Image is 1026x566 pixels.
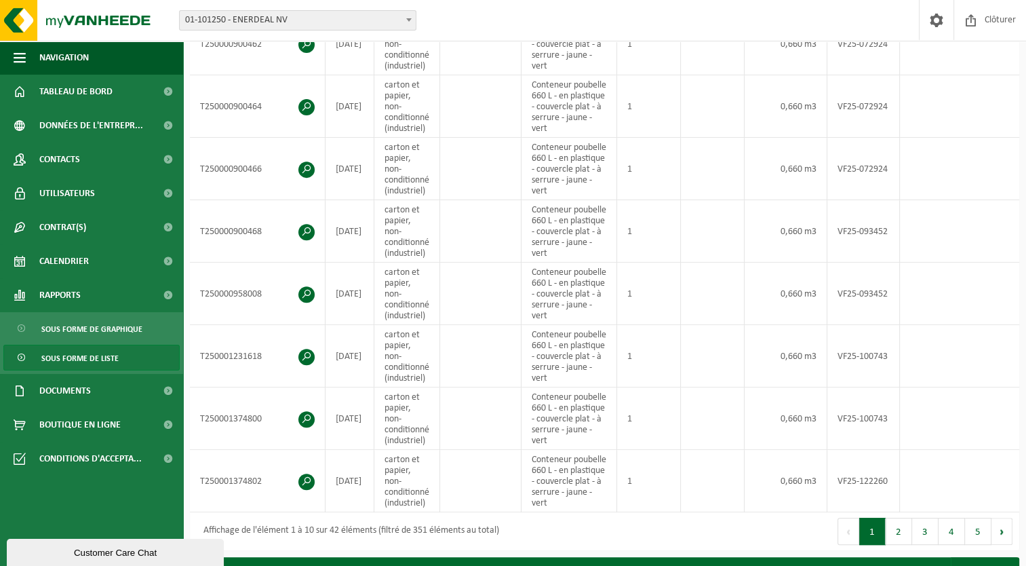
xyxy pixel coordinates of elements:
td: [DATE] [325,263,374,325]
td: 1 [617,138,681,200]
td: VF25-072924 [827,13,900,75]
td: 0,660 m3 [745,75,827,138]
td: VF25-072924 [827,138,900,200]
td: [DATE] [325,138,374,200]
td: Conteneur poubelle 660 L - en plastique - couvercle plat - à serrure - jaune - vert [521,138,617,200]
td: [DATE] [325,13,374,75]
td: T250000900462 [190,13,325,75]
td: 0,660 m3 [745,450,827,512]
td: [DATE] [325,325,374,388]
td: carton et papier, non-conditionné (industriel) [374,263,440,325]
td: [DATE] [325,75,374,138]
span: Documents [39,374,91,408]
iframe: chat widget [7,536,226,566]
td: Conteneur poubelle 660 L - en plastique - couvercle plat - à serrure - jaune - vert [521,263,617,325]
a: Sous forme de graphique [3,316,180,341]
span: Utilisateurs [39,176,95,210]
td: 0,660 m3 [745,138,827,200]
td: T250001231618 [190,325,325,388]
td: Conteneur poubelle 660 L - en plastique - couvercle plat - à serrure - jaune - vert [521,450,617,512]
span: Rapports [39,278,81,312]
td: 0,660 m3 [745,263,827,325]
td: 0,660 m3 [745,13,827,75]
td: carton et papier, non-conditionné (industriel) [374,450,440,512]
button: 4 [939,518,965,545]
span: 01-101250 - ENERDEAL NV [180,11,416,30]
td: Conteneur poubelle 660 L - en plastique - couvercle plat - à serrure - jaune - vert [521,388,617,450]
td: 1 [617,13,681,75]
td: 1 [617,450,681,512]
button: 1 [859,518,886,545]
td: 1 [617,388,681,450]
td: 0,660 m3 [745,388,827,450]
span: 01-101250 - ENERDEAL NV [179,10,416,31]
td: carton et papier, non-conditionné (industriel) [374,388,440,450]
button: Previous [837,518,859,545]
td: VF25-100743 [827,388,900,450]
td: VF25-093452 [827,200,900,263]
td: Conteneur poubelle 660 L - en plastique - couvercle plat - à serrure - jaune - vert [521,200,617,263]
td: Conteneur poubelle 660 L - en plastique - couvercle plat - à serrure - jaune - vert [521,13,617,75]
td: 0,660 m3 [745,325,827,388]
td: VF25-100743 [827,325,900,388]
td: T250001374802 [190,450,325,512]
span: Données de l'entrepr... [39,109,143,143]
td: VF25-122260 [827,450,900,512]
td: carton et papier, non-conditionné (industriel) [374,75,440,138]
td: carton et papier, non-conditionné (industriel) [374,200,440,263]
td: T250000958008 [190,263,325,325]
td: 1 [617,263,681,325]
a: Sous forme de liste [3,345,180,371]
td: [DATE] [325,200,374,263]
td: T250000900464 [190,75,325,138]
td: T250000900468 [190,200,325,263]
td: carton et papier, non-conditionné (industriel) [374,13,440,75]
span: Contacts [39,143,80,176]
td: Conteneur poubelle 660 L - en plastique - couvercle plat - à serrure - jaune - vert [521,325,617,388]
button: 5 [965,518,991,545]
span: Sous forme de liste [41,345,119,371]
td: [DATE] [325,388,374,450]
td: T250001374800 [190,388,325,450]
button: 2 [886,518,912,545]
span: Contrat(s) [39,210,86,244]
span: Sous forme de graphique [41,316,142,342]
td: VF25-072924 [827,75,900,138]
span: Tableau de bord [39,75,113,109]
td: 0,660 m3 [745,200,827,263]
td: Conteneur poubelle 660 L - en plastique - couvercle plat - à serrure - jaune - vert [521,75,617,138]
button: 3 [912,518,939,545]
td: VF25-093452 [827,263,900,325]
td: T250000900466 [190,138,325,200]
span: Conditions d'accepta... [39,442,142,476]
button: Next [991,518,1012,545]
td: carton et papier, non-conditionné (industriel) [374,325,440,388]
td: 1 [617,75,681,138]
span: Boutique en ligne [39,408,121,442]
span: Navigation [39,41,89,75]
td: [DATE] [325,450,374,512]
td: 1 [617,325,681,388]
div: Affichage de l'élément 1 à 10 sur 42 éléments (filtré de 351 éléments au total) [197,519,499,544]
td: carton et papier, non-conditionné (industriel) [374,138,440,200]
span: Calendrier [39,244,89,278]
td: 1 [617,200,681,263]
